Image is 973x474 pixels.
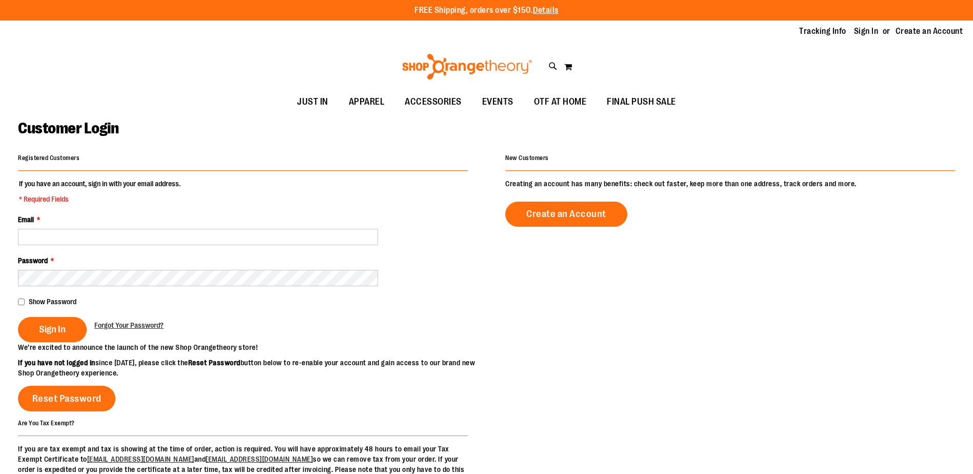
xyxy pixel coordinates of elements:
[94,321,164,329] span: Forgot Your Password?
[206,455,313,463] a: [EMAIL_ADDRESS][DOMAIN_NAME]
[534,90,587,113] span: OTF AT HOME
[505,154,549,162] strong: New Customers
[18,256,48,265] span: Password
[18,179,182,204] legend: If you have an account, sign in with your email address.
[29,298,76,306] span: Show Password
[394,90,472,114] a: ACCESSORIES
[524,90,597,114] a: OTF AT HOME
[799,26,846,37] a: Tracking Info
[18,386,115,411] a: Reset Password
[401,54,533,80] img: Shop Orangetheory
[18,358,487,378] p: since [DATE], please click the button below to re-enable your account and gain access to our bran...
[533,6,559,15] a: Details
[18,342,487,352] p: We’re excited to announce the launch of the new Shop Orangetheory store!
[18,419,75,426] strong: Are You Tax Exempt?
[18,154,80,162] strong: Registered Customers
[414,5,559,16] p: FREE Shipping, orders over $150.
[597,90,686,114] a: FINAL PUSH SALE
[19,194,181,204] span: * Required Fields
[18,317,87,342] button: Sign In
[896,26,963,37] a: Create an Account
[526,208,606,220] span: Create an Account
[18,215,34,224] span: Email
[18,359,95,367] strong: If you have not logged in
[482,90,513,113] span: EVENTS
[339,90,395,114] a: APPAREL
[472,90,524,114] a: EVENTS
[287,90,339,114] a: JUST IN
[32,393,102,404] span: Reset Password
[94,320,164,330] a: Forgot Your Password?
[297,90,328,113] span: JUST IN
[349,90,385,113] span: APPAREL
[18,120,118,137] span: Customer Login
[39,324,66,335] span: Sign In
[87,455,194,463] a: [EMAIL_ADDRESS][DOMAIN_NAME]
[188,359,241,367] strong: Reset Password
[405,90,462,113] span: ACCESSORIES
[607,90,676,113] span: FINAL PUSH SALE
[505,179,955,189] p: Creating an account has many benefits: check out faster, keep more than one address, track orders...
[505,202,627,227] a: Create an Account
[854,26,879,37] a: Sign In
